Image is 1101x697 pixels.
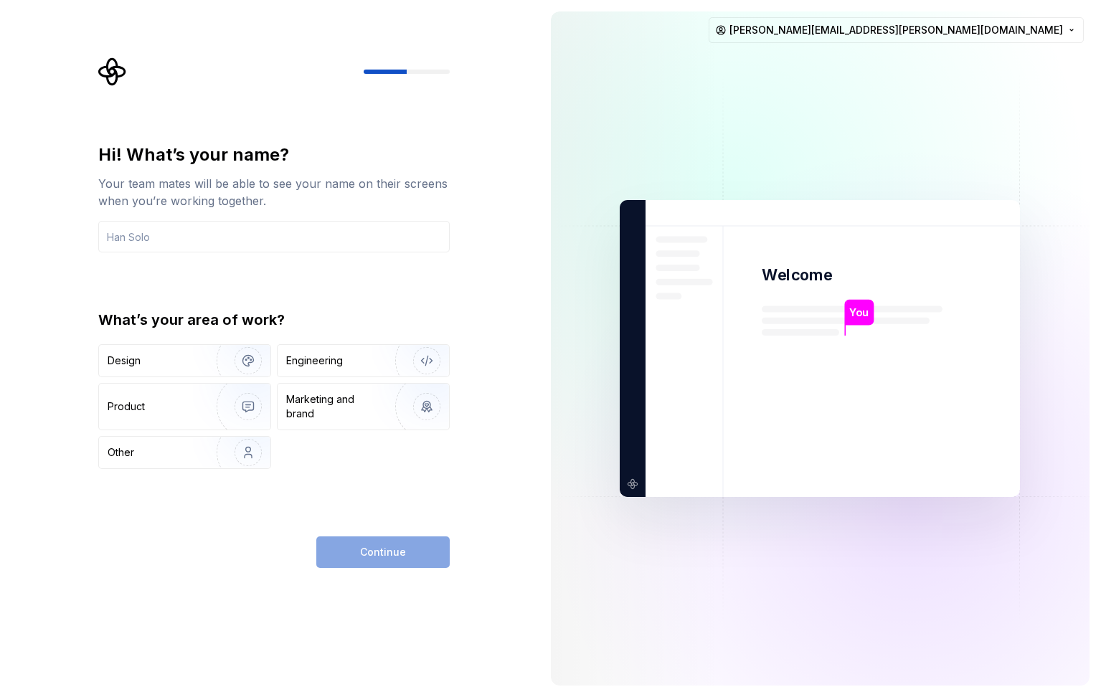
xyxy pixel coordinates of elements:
div: Marketing and brand [286,392,383,421]
button: [PERSON_NAME][EMAIL_ADDRESS][PERSON_NAME][DOMAIN_NAME] [709,17,1084,43]
div: Design [108,354,141,368]
svg: Supernova Logo [98,57,127,86]
p: You [850,305,869,321]
div: Other [108,445,134,460]
div: Hi! What’s your name? [98,143,450,166]
input: Han Solo [98,221,450,252]
div: Engineering [286,354,343,368]
div: What’s your area of work? [98,310,450,330]
div: Your team mates will be able to see your name on their screens when you’re working together. [98,175,450,209]
span: [PERSON_NAME][EMAIL_ADDRESS][PERSON_NAME][DOMAIN_NAME] [729,23,1063,37]
p: Welcome [762,265,832,285]
div: Product [108,399,145,414]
